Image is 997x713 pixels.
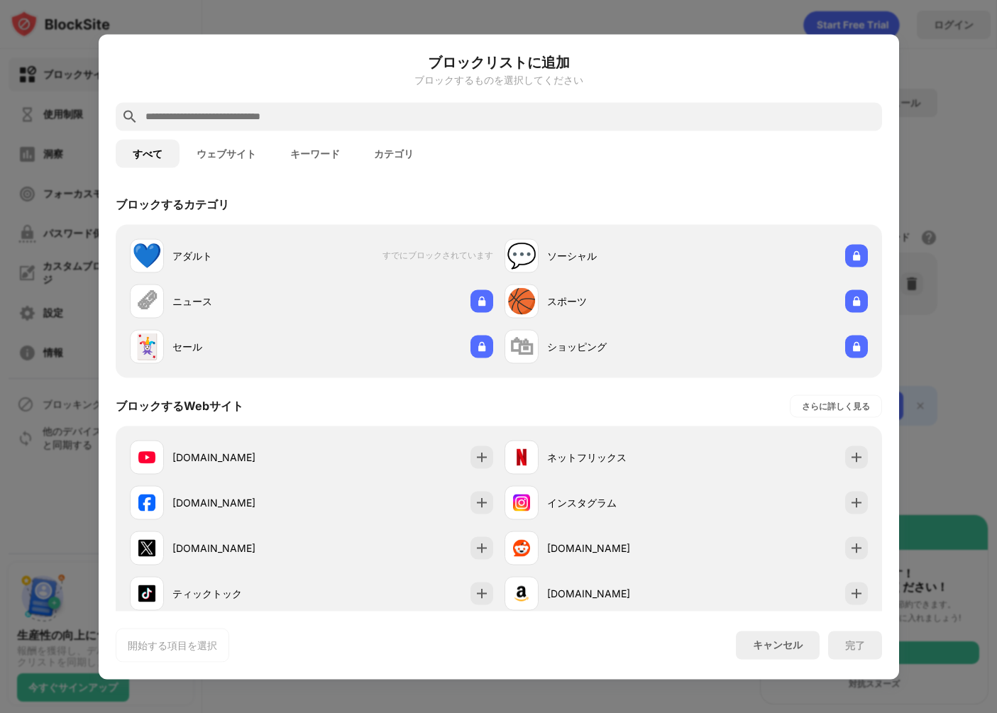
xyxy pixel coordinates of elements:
img: favicons [138,585,155,602]
font: 💙 [132,241,162,270]
font: カテゴリ [374,148,414,159]
font: 🛍 [509,331,534,360]
img: favicons [138,448,155,465]
font: すでにブロックされています [382,250,493,260]
font: 🏀 [507,286,536,315]
font: 開始する項目を選択 [128,639,217,651]
font: ブロックするものを選択してください [414,73,583,85]
font: インスタグラム [547,497,617,509]
font: キーワード [290,148,340,159]
font: 完了 [845,639,865,651]
font: ティックトック [172,587,242,599]
font: さらに詳しく見る [802,400,870,411]
font: [DOMAIN_NAME] [172,542,255,554]
img: search.svg [121,108,138,125]
img: favicons [513,539,530,556]
font: [DOMAIN_NAME] [547,587,630,599]
button: カテゴリ [357,139,431,167]
button: ウェブサイト [180,139,273,167]
font: ウェブサイト [197,148,256,159]
img: favicons [138,494,155,511]
font: ニュース [172,295,212,307]
img: favicons [513,585,530,602]
font: セール [172,341,202,353]
font: [DOMAIN_NAME] [172,451,255,463]
button: キーワード [273,139,357,167]
font: [DOMAIN_NAME] [172,497,255,509]
font: すべて [133,148,163,159]
img: favicons [513,494,530,511]
font: ブロックするカテゴリ [116,197,229,211]
font: ブロックリストに追加 [428,53,570,70]
font: [DOMAIN_NAME] [547,542,630,554]
img: favicons [138,539,155,556]
font: ソーシャル [547,250,597,262]
font: ネットフリックス [547,451,627,463]
font: キャンセル [753,639,803,651]
font: 🗞 [135,286,159,315]
img: favicons [513,448,530,465]
font: 💬 [507,241,536,270]
font: 🃏 [132,331,162,360]
font: ショッピング [547,341,607,353]
font: ブロックするWebサイト [116,398,243,412]
font: アダルト [172,250,212,262]
font: スポーツ [547,295,587,307]
button: すべて [116,139,180,167]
